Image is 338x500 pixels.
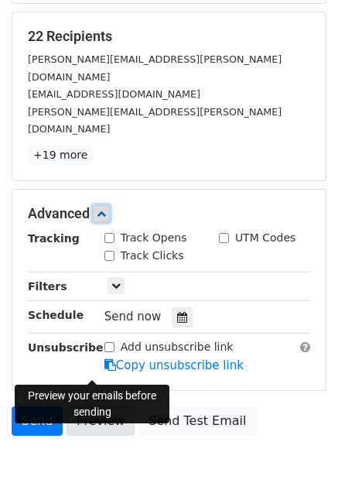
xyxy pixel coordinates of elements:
a: Send [12,406,63,436]
strong: Filters [28,280,67,293]
h5: Advanced [28,205,310,222]
label: Add unsubscribe link [121,339,234,355]
small: [PERSON_NAME][EMAIL_ADDRESS][PERSON_NAME][DOMAIN_NAME] [28,106,282,135]
strong: Schedule [28,309,84,321]
span: Send now [104,310,162,324]
label: Track Opens [121,230,187,246]
a: +19 more [28,146,93,165]
a: Copy unsubscribe link [104,358,244,372]
small: [PERSON_NAME][EMAIL_ADDRESS][PERSON_NAME][DOMAIN_NAME] [28,53,282,83]
label: UTM Codes [235,230,295,246]
strong: Tracking [28,232,80,245]
small: [EMAIL_ADDRESS][DOMAIN_NAME] [28,88,200,100]
a: Send Test Email [138,406,256,436]
h5: 22 Recipients [28,28,310,45]
iframe: Chat Widget [261,426,338,500]
strong: Unsubscribe [28,341,104,354]
label: Track Clicks [121,248,184,264]
div: Preview your emails before sending [15,385,169,423]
